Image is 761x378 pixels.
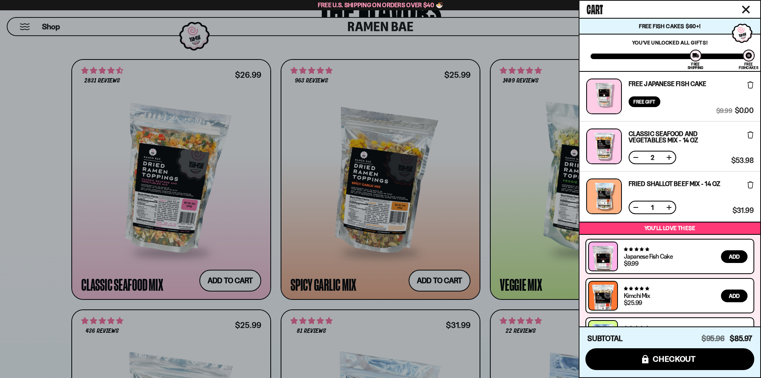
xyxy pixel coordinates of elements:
button: Close cart [740,4,752,15]
div: Free Shipping [688,62,703,69]
a: Free Japanese Fish Cake [629,81,706,87]
span: $85.97 [730,334,752,343]
span: 2 [646,154,659,161]
p: You've unlocked all gifts! [591,39,749,46]
span: Add [729,254,740,259]
span: 4.76 stars [624,286,649,291]
div: $25.99 [624,299,642,306]
span: $9.99 [716,107,732,114]
span: Add [729,293,740,299]
span: 1 [646,204,659,211]
span: $31.99 [732,207,753,214]
div: $9.99 [624,260,638,267]
span: checkout [653,355,696,363]
span: Free U.S. Shipping on Orders over $40 🍜 [318,1,444,9]
button: Add [721,290,748,302]
span: 4.82 stars [624,325,649,330]
h4: Subtotal [587,335,623,343]
span: $0.00 [735,107,753,114]
span: $95.96 [702,334,725,343]
span: $53.98 [731,157,753,164]
button: checkout [585,348,754,370]
span: Free Fish Cakes $60+! [639,23,700,30]
span: 4.77 stars [624,247,649,252]
a: Japanese Fish Cake [624,252,673,260]
span: Cart [587,0,603,16]
a: Classic Seafood and Vegetables Mix - 14 OZ [629,130,728,143]
button: Add [721,250,748,263]
a: Fried Shallot Beef Mix - 14 OZ [629,180,720,187]
a: Kimchi Mix [624,292,650,299]
p: You’ll love these [581,224,758,232]
div: Free Fishcakes [739,62,758,69]
div: Free Gift [629,96,660,107]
